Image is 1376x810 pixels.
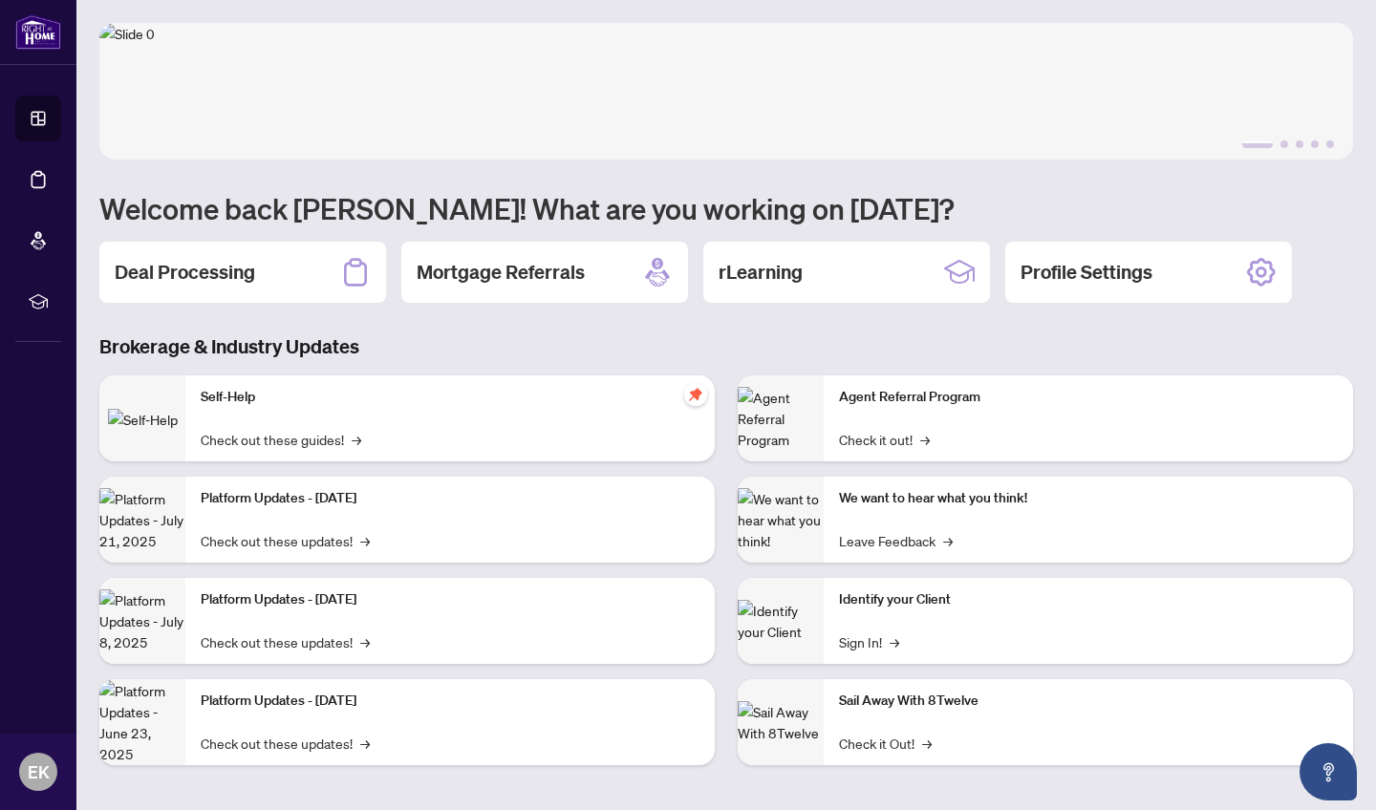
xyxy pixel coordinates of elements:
[1242,140,1273,148] button: 1
[201,387,699,408] p: Self-Help
[201,691,699,712] p: Platform Updates - [DATE]
[201,488,699,509] p: Platform Updates - [DATE]
[201,733,370,754] a: Check out these updates!→
[99,488,185,551] img: Platform Updates - July 21, 2025
[99,680,185,764] img: Platform Updates - June 23, 2025
[1300,743,1357,800] button: Open asap
[738,387,824,450] img: Agent Referral Program
[417,259,585,286] h2: Mortgage Referrals
[201,530,370,551] a: Check out these updates!→
[1326,140,1334,148] button: 5
[922,733,932,754] span: →
[839,530,953,551] a: Leave Feedback→
[738,701,824,743] img: Sail Away With 8Twelve
[201,631,370,652] a: Check out these updates!→
[943,530,953,551] span: →
[360,733,370,754] span: →
[99,589,185,652] img: Platform Updates - July 8, 2025
[839,631,899,652] a: Sign In!→
[99,23,1353,160] img: Slide 0
[1311,140,1319,148] button: 4
[115,259,255,286] h2: Deal Processing
[839,589,1338,610] p: Identify your Client
[684,383,707,406] span: pushpin
[1021,259,1152,286] h2: Profile Settings
[352,429,361,450] span: →
[15,14,61,50] img: logo
[201,429,361,450] a: Check out these guides!→
[839,691,1338,712] p: Sail Away With 8Twelve
[28,758,50,785] span: EK
[738,488,824,551] img: We want to hear what you think!
[890,631,899,652] span: →
[719,259,803,286] h2: rLearning
[1296,140,1303,148] button: 3
[108,409,178,430] img: Self-Help
[201,589,699,610] p: Platform Updates - [DATE]
[99,190,1353,226] h1: Welcome back [PERSON_NAME]! What are you working on [DATE]?
[839,387,1338,408] p: Agent Referral Program
[839,429,930,450] a: Check it out!→
[839,488,1338,509] p: We want to hear what you think!
[360,530,370,551] span: →
[738,600,824,642] img: Identify your Client
[360,631,370,652] span: →
[839,733,932,754] a: Check it Out!→
[1280,140,1288,148] button: 2
[99,333,1353,360] h3: Brokerage & Industry Updates
[920,429,930,450] span: →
